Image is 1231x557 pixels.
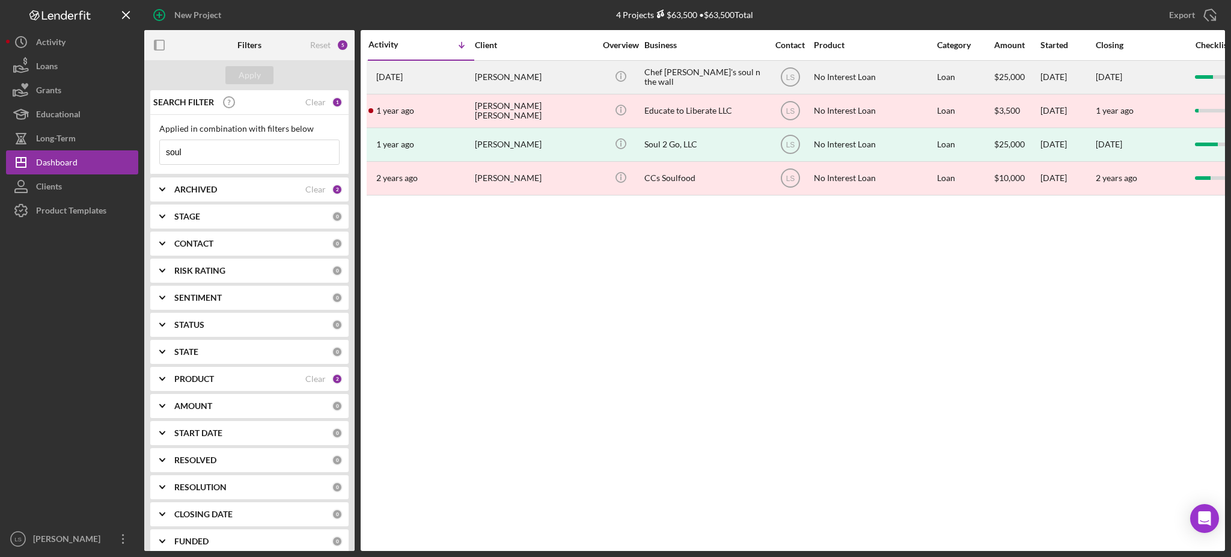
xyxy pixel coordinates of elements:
div: Clients [36,174,62,202]
div: Activity [368,40,421,49]
div: Overview [598,40,643,50]
div: 0 [332,238,343,249]
div: [DATE] [1040,129,1095,161]
div: Long-Term [36,126,76,153]
div: [PERSON_NAME] [PERSON_NAME] [475,95,595,127]
div: Educational [36,102,81,129]
button: Export [1157,3,1225,27]
button: Product Templates [6,198,138,223]
div: 0 [332,455,343,466]
div: Grants [36,78,61,105]
button: Educational [6,102,138,126]
div: Loan [937,61,993,93]
div: 2 [332,184,343,195]
b: RESOLVED [174,455,216,465]
text: LS [786,107,795,115]
time: 2025-04-08 20:53 [376,72,403,82]
div: 0 [332,509,343,520]
div: Loans [36,54,58,81]
text: LS [786,141,795,149]
b: FUNDED [174,537,209,546]
div: Business [644,40,765,50]
div: Open Intercom Messenger [1190,504,1219,533]
span: $25,000 [994,72,1025,82]
div: Contact [768,40,813,50]
div: 0 [332,211,343,222]
div: Loan [937,129,993,161]
b: START DATE [174,428,222,438]
div: 0 [332,428,343,439]
div: 0 [332,401,343,411]
b: AMOUNT [174,401,212,411]
div: No Interest Loan [814,162,934,194]
div: $25,000 [994,129,1039,161]
div: Educate to Liberate LLC [644,95,765,127]
b: CLOSING DATE [174,509,233,519]
div: Clear [305,97,326,107]
div: Export [1169,3,1195,27]
div: Started [1040,40,1095,50]
button: Activity [6,30,138,54]
time: 2024-07-12 11:05 [376,140,414,149]
b: SEARCH FILTER [153,97,214,107]
div: 0 [332,346,343,357]
div: New Project [174,3,221,27]
button: Apply [225,66,273,84]
text: LS [14,536,22,543]
div: $63,500 [654,10,697,20]
div: 0 [332,319,343,330]
div: Applied in combination with filters below [159,124,340,134]
div: 0 [332,292,343,303]
div: Loan [937,162,993,194]
b: CONTACT [174,239,213,248]
div: No Interest Loan [814,129,934,161]
div: Dashboard [36,150,78,177]
div: 0 [332,265,343,276]
div: Product Templates [36,198,106,226]
div: 0 [332,536,343,547]
time: 2024-07-28 13:42 [376,106,414,115]
div: [DATE] [1040,61,1095,93]
div: Closing [1096,40,1186,50]
b: RISK RATING [174,266,225,275]
button: LS[PERSON_NAME] [6,527,138,551]
div: 0 [332,482,343,493]
time: 2023-12-17 05:45 [376,173,418,183]
b: RESOLUTION [174,482,227,492]
div: [DATE] [1040,162,1095,194]
div: $3,500 [994,95,1039,127]
div: Client [475,40,595,50]
div: [PERSON_NAME] [30,527,108,554]
div: [DATE] [1096,140,1122,149]
b: STATUS [174,320,204,330]
time: [DATE] [1096,72,1122,82]
time: 2 years ago [1096,173,1137,183]
div: Apply [239,66,261,84]
div: Reset [310,40,331,50]
div: CCs Soulfood [644,162,765,194]
button: New Project [144,3,233,27]
a: Loans [6,54,138,78]
text: LS [786,174,795,183]
button: Dashboard [6,150,138,174]
b: SENTIMENT [174,293,222,303]
button: Grants [6,78,138,102]
div: Clear [305,374,326,384]
button: Clients [6,174,138,198]
div: $10,000 [994,162,1039,194]
time: 1 year ago [1096,105,1134,115]
button: Long-Term [6,126,138,150]
div: Chef [PERSON_NAME]'s soul n the wall [644,61,765,93]
b: ARCHIVED [174,185,217,194]
div: [DATE] [1040,95,1095,127]
div: Category [937,40,993,50]
div: Soul 2 Go, LLC [644,129,765,161]
b: STATE [174,347,198,357]
text: LS [786,73,795,82]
